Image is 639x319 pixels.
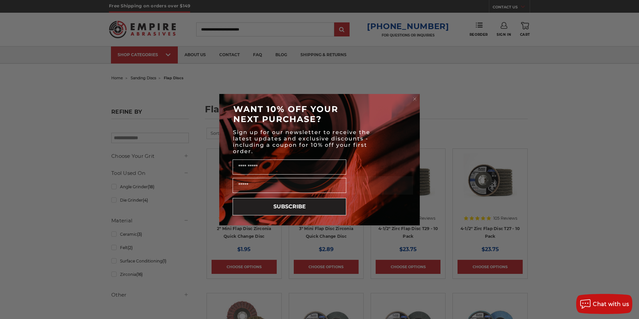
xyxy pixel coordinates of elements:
[233,198,346,215] button: SUBSCRIBE
[411,96,418,102] button: Close dialog
[233,129,370,154] span: Sign up for our newsletter to receive the latest updates and exclusive discounts - including a co...
[233,104,338,124] span: WANT 10% OFF YOUR NEXT PURCHASE?
[593,301,629,307] span: Chat with us
[233,178,346,193] input: Email
[576,294,632,314] button: Chat with us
